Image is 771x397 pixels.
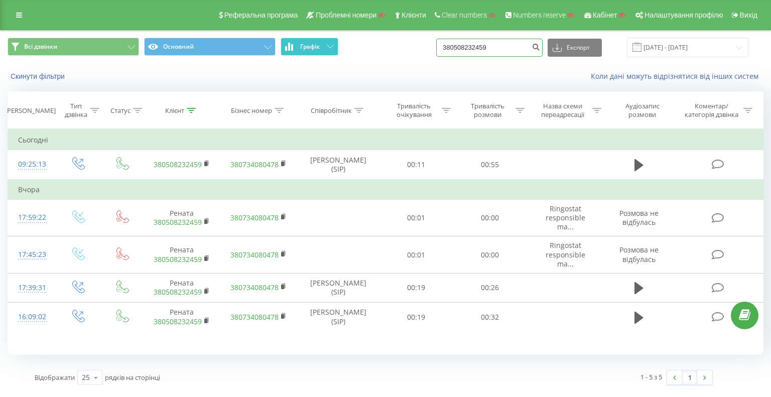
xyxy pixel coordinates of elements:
div: Тип дзвінка [64,102,88,119]
input: Пошук за номером [436,39,543,57]
td: Сьогодні [8,130,763,150]
td: 00:00 [453,199,527,236]
td: Рената [144,303,220,332]
div: Тривалість очікування [389,102,439,119]
a: 380734080478 [230,312,279,322]
a: 380508232459 [154,254,202,264]
span: Розмова не відбулась [619,208,659,227]
span: Клієнти [402,11,426,19]
td: 00:01 [379,199,453,236]
span: Графік [300,43,320,50]
span: Всі дзвінки [24,43,57,51]
a: 1 [682,370,697,384]
a: 380508232459 [154,287,202,297]
span: Ringostat responsible ma... [546,240,585,268]
div: Статус [110,106,131,115]
td: Рената [144,236,220,274]
span: рядків на сторінці [105,373,160,382]
div: Назва схеми переадресації [536,102,590,119]
td: [PERSON_NAME] (SIP) [297,273,379,302]
span: Налаштування профілю [645,11,723,19]
button: Скинути фільтри [8,72,70,81]
div: 16:09:02 [18,307,45,327]
div: 17:59:22 [18,208,45,227]
span: Проблемні номери [316,11,376,19]
div: Співробітник [311,106,352,115]
div: 1 - 5 з 5 [640,372,662,382]
div: 17:39:31 [18,278,45,298]
span: Кабінет [593,11,617,19]
span: Clear numbers [442,11,487,19]
td: 00:11 [379,150,453,180]
td: Рената [144,199,220,236]
td: 00:01 [379,236,453,274]
a: 380734080478 [230,160,279,169]
a: 380734080478 [230,250,279,259]
span: Реферальна програма [224,11,298,19]
a: 380508232459 [154,160,202,169]
a: 380734080478 [230,283,279,292]
td: 00:00 [453,236,527,274]
span: Вихід [740,11,757,19]
button: Графік [281,38,338,56]
td: 00:32 [453,303,527,332]
div: 17:45:23 [18,245,45,264]
button: Всі дзвінки [8,38,139,56]
td: 00:26 [453,273,527,302]
div: 25 [82,372,90,382]
a: 380508232459 [154,217,202,227]
span: Ringostat responsible ma... [546,204,585,231]
span: Відображати [35,373,75,382]
span: Numbers reserve [513,11,566,19]
button: Експорт [548,39,602,57]
td: 00:55 [453,150,527,180]
td: 00:19 [379,273,453,302]
div: Тривалість розмови [462,102,513,119]
div: [PERSON_NAME] [5,106,56,115]
td: [PERSON_NAME] (SIP) [297,303,379,332]
div: 09:25:13 [18,155,45,174]
span: Розмова не відбулась [619,245,659,263]
div: Бізнес номер [231,106,272,115]
td: Рената [144,273,220,302]
td: Вчора [8,180,763,200]
div: Аудіозапис розмови [613,102,672,119]
td: [PERSON_NAME] (SIP) [297,150,379,180]
button: Основний [144,38,276,56]
a: 380734080478 [230,213,279,222]
div: Клієнт [165,106,184,115]
td: 00:19 [379,303,453,332]
a: Коли дані можуть відрізнятися вiд інших систем [591,71,763,81]
div: Коментар/категорія дзвінка [682,102,741,119]
a: 380508232459 [154,317,202,326]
